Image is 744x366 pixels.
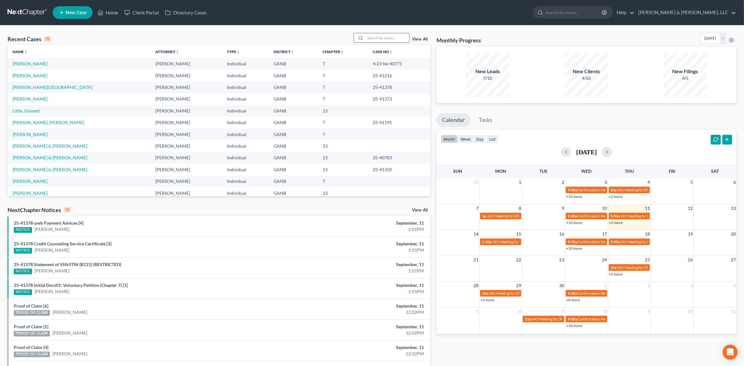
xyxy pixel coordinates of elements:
[150,164,222,175] td: [PERSON_NAME]
[150,58,222,69] td: [PERSON_NAME]
[578,317,650,321] span: Confirmation Hearing for [PERSON_NAME]
[52,309,87,315] a: [PERSON_NAME]
[222,117,269,128] td: Individual
[14,310,50,316] div: PROOF OF CLAIM
[150,81,222,93] td: [PERSON_NAME]
[150,105,222,117] td: [PERSON_NAME]
[566,220,582,225] a: +10 more
[495,168,506,174] span: Mon
[13,108,40,113] a: Little, Emmett
[482,291,488,296] span: 10a
[318,140,368,152] td: 13
[13,178,47,184] a: [PERSON_NAME]
[561,308,565,315] span: 7
[222,58,269,69] td: Individual
[733,178,736,186] span: 6
[711,168,719,174] span: Sat
[14,352,50,357] div: PROOF OF CLAIM
[730,308,736,315] span: 11
[14,331,50,336] div: PROOF OF CLAIM
[473,113,498,127] a: Tasks
[94,7,121,18] a: Home
[518,205,522,212] span: 8
[8,35,51,43] div: Recent Cases
[269,140,318,152] td: GANB
[222,140,269,152] td: Individual
[609,220,623,225] a: +2 more
[13,167,87,172] a: [PERSON_NAME] & [PERSON_NAME]
[486,135,498,143] button: list
[175,50,179,54] i: unfold_more
[150,93,222,105] td: [PERSON_NAME]
[269,105,318,117] td: GANB
[566,246,582,251] a: +10 more
[14,227,32,233] div: NOTICE
[568,188,577,192] span: 9:30a
[663,68,707,75] div: New Filings
[227,49,240,54] a: Typeunfold_more
[578,291,650,296] span: Confirmation Hearing for [PERSON_NAME]
[466,75,510,81] div: 7/10
[733,282,736,289] span: 4
[318,93,368,105] td: 7
[150,70,222,81] td: [PERSON_NAME]
[368,152,430,164] td: 25-40783
[340,50,344,54] i: unfold_more
[368,70,430,81] td: 25-41216
[565,75,608,81] div: 4/50
[150,128,222,140] td: [PERSON_NAME]
[318,105,368,117] td: 13
[568,291,577,296] span: 9:30a
[222,176,269,187] td: Individual
[269,81,318,93] td: GANB
[566,298,580,302] a: +8 more
[647,178,650,186] span: 4
[64,207,71,213] div: 10
[621,214,677,218] span: 341 Meeting for [PERSON_NAME]
[482,239,492,244] span: 1:30p
[318,164,368,175] td: 13
[604,282,608,289] span: 1
[269,117,318,128] td: GANB
[368,58,430,69] td: 4:23-bk-40771
[602,205,608,212] span: 10
[52,351,87,357] a: [PERSON_NAME]
[532,317,588,321] span: 341 Meeting for [PERSON_NAME]
[436,36,481,44] h3: Monthly Progress
[618,265,674,270] span: 341 Meeting for [PERSON_NAME]
[222,128,269,140] td: Individual
[121,7,162,18] a: Client Portal
[475,205,479,212] span: 7
[8,206,71,214] div: NextChapter Notices
[368,117,430,128] td: 25-41195
[604,308,608,315] span: 8
[292,282,424,288] div: September, 11
[318,187,368,199] td: 13
[516,282,522,289] span: 29
[568,317,577,321] span: 9:30a
[222,164,269,175] td: Individual
[162,7,210,18] a: Directory Cases
[561,178,565,186] span: 2
[475,308,479,315] span: 5
[618,188,707,192] span: 341 Meeting for [PERSON_NAME] & [PERSON_NAME]
[292,344,424,351] div: September, 11
[602,256,608,264] span: 24
[292,351,424,357] div: 12:02PM
[318,70,368,81] td: 7
[687,308,693,315] span: 10
[269,164,318,175] td: GANB
[222,152,269,164] td: Individual
[644,230,650,238] span: 18
[568,214,577,218] span: 9:30a
[24,50,28,54] i: unfold_more
[576,149,597,155] h2: [DATE]
[690,178,693,186] span: 5
[663,75,707,81] div: 4/5
[222,93,269,105] td: Individual
[687,205,693,212] span: 12
[539,168,548,174] span: Tue
[44,36,51,42] div: 15
[368,93,430,105] td: 25-41373
[318,117,368,128] td: 7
